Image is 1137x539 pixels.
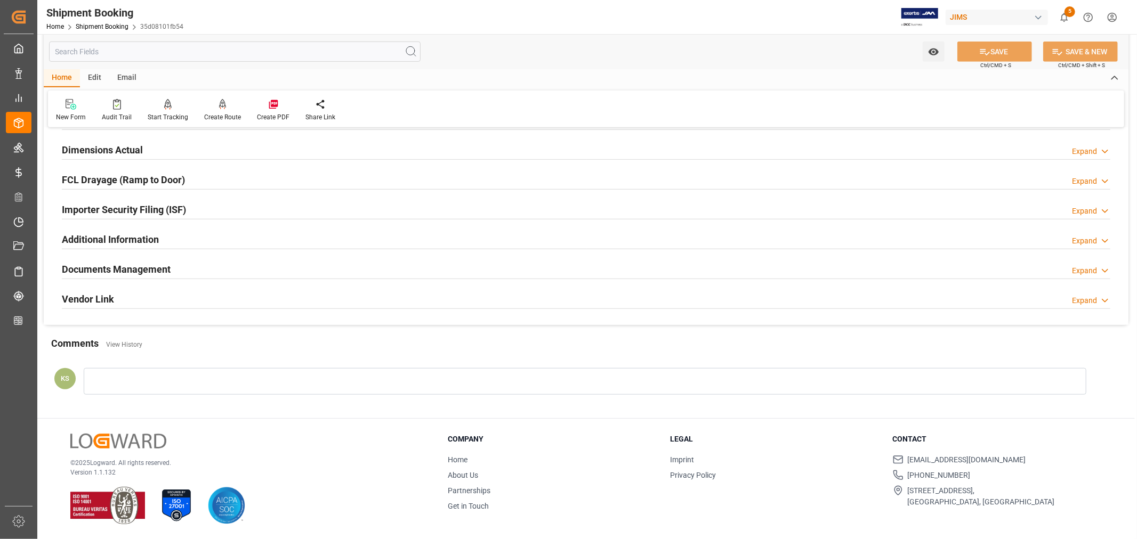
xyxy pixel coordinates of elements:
button: SAVE & NEW [1043,42,1118,62]
h3: Company [448,434,657,445]
a: Privacy Policy [670,471,716,479]
img: AICPA SOC [208,487,245,524]
a: Imprint [670,455,694,464]
a: Partnerships [448,486,490,495]
div: JIMS [946,10,1048,25]
a: Home [448,455,467,464]
span: 5 [1065,6,1075,17]
button: show 5 new notifications [1052,5,1076,29]
h2: FCL Drayage (Ramp to Door) [62,173,185,187]
img: ISO 27001 Certification [158,487,195,524]
div: Share Link [305,112,335,122]
div: Expand [1072,176,1097,187]
div: Expand [1072,235,1097,247]
a: Get in Touch [448,502,489,510]
p: Version 1.1.132 [70,468,421,477]
img: Logward Logo [70,434,166,449]
div: Start Tracking [148,112,188,122]
a: View History [106,341,142,348]
div: Expand [1072,265,1097,276]
span: [STREET_ADDRESS], [GEOGRAPHIC_DATA], [GEOGRAPHIC_DATA] [908,485,1055,508]
h2: Documents Management [62,262,171,276]
div: Create PDF [257,112,289,122]
span: [PHONE_NUMBER] [908,470,971,481]
div: Shipment Booking [46,5,183,21]
div: Home [44,69,80,87]
span: Ctrl/CMD + S [980,61,1011,69]
a: Shipment Booking [76,23,128,30]
div: New Form [56,112,86,122]
h2: Additional Information [62,232,159,247]
span: Ctrl/CMD + Shift + S [1058,61,1105,69]
a: About Us [448,471,478,479]
span: KS [61,374,69,382]
h2: Comments [51,336,99,350]
div: Create Route [204,112,241,122]
div: Edit [80,69,109,87]
button: JIMS [946,7,1052,27]
div: Expand [1072,206,1097,217]
h3: Legal [670,434,879,445]
img: Exertis%20JAM%20-%20Email%20Logo.jpg_1722504956.jpg [901,8,938,27]
div: Expand [1072,146,1097,157]
a: Home [46,23,64,30]
div: Email [109,69,144,87]
button: SAVE [957,42,1032,62]
h2: Vendor Link [62,292,114,306]
div: Audit Trail [102,112,132,122]
p: © 2025 Logward. All rights reserved. [70,458,421,468]
input: Search Fields [49,42,421,62]
span: [EMAIL_ADDRESS][DOMAIN_NAME] [908,454,1026,466]
button: open menu [923,42,945,62]
div: Expand [1072,295,1097,306]
h2: Dimensions Actual [62,143,143,157]
h2: Importer Security Filing (ISF) [62,202,186,217]
button: Help Center [1076,5,1100,29]
h3: Contact [893,434,1102,445]
img: ISO 9001 & ISO 14001 Certification [70,487,145,524]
